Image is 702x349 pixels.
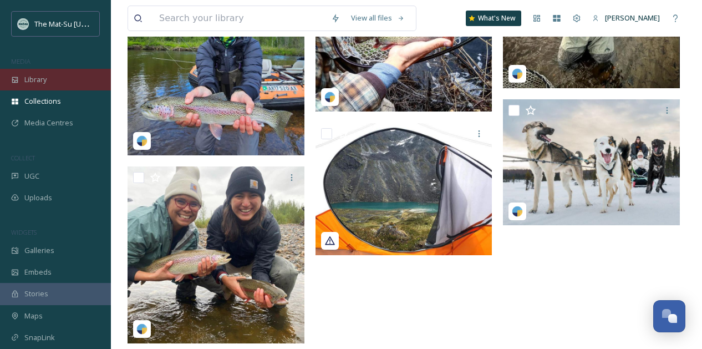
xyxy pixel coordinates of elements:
[18,18,29,29] img: Social_thumbnail.png
[154,6,325,31] input: Search your library
[512,206,523,217] img: snapsea-logo.png
[11,154,35,162] span: COLLECT
[316,123,492,256] img: lorasue_03212025_1550203452193622076_30067654.jpg
[128,166,304,343] img: bearpaw_river_guides_llc_03212025_18026424973992332.jpg
[605,13,660,23] span: [PERSON_NAME]
[24,311,43,321] span: Maps
[345,7,410,29] a: View all files
[653,300,685,332] button: Open Chat
[512,68,523,79] img: snapsea-logo.png
[324,92,335,103] img: snapsea-logo.png
[11,228,37,236] span: WIDGETS
[24,267,52,277] span: Embeds
[24,193,52,203] span: Uploads
[24,74,47,85] span: Library
[24,289,48,299] span: Stories
[24,332,55,343] span: SnapLink
[136,323,147,335] img: snapsea-logo.png
[11,57,30,65] span: MEDIA
[24,245,54,256] span: Galleries
[587,7,665,29] a: [PERSON_NAME]
[24,171,39,181] span: UGC
[34,18,111,29] span: The Mat-Su [US_STATE]
[136,135,147,146] img: snapsea-logo.png
[466,11,521,26] a: What's New
[24,96,61,107] span: Collections
[503,99,680,226] img: matsuvalleyak_03212025_18044002463040699.jpg
[24,118,73,128] span: Media Centres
